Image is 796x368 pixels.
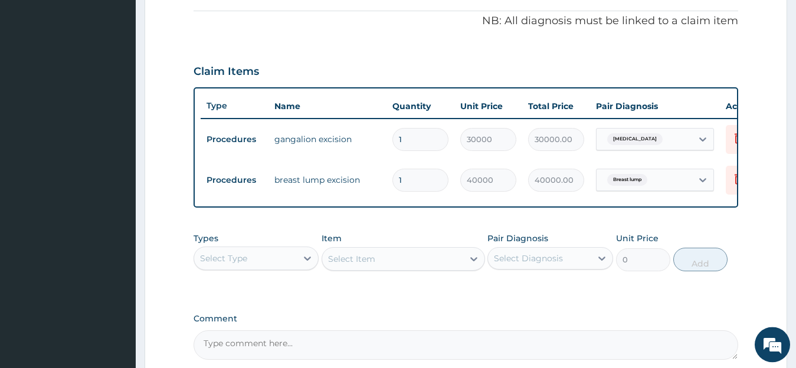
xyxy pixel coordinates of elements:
[194,65,259,78] h3: Claim Items
[616,232,659,244] label: Unit Price
[268,168,386,192] td: breast lump excision
[6,244,225,285] textarea: Type your message and hit 'Enter'
[22,59,48,88] img: d_794563401_company_1708531726252_794563401
[487,232,548,244] label: Pair Diagnosis
[61,66,198,81] div: Chat with us now
[607,133,663,145] span: [MEDICAL_DATA]
[322,232,342,244] label: Item
[720,94,779,118] th: Actions
[268,127,386,151] td: gangalion excision
[201,95,268,117] th: Type
[522,94,590,118] th: Total Price
[68,109,163,228] span: We're online!
[268,94,386,118] th: Name
[673,248,728,271] button: Add
[590,94,720,118] th: Pair Diagnosis
[194,14,739,29] p: NB: All diagnosis must be linked to a claim item
[194,6,222,34] div: Minimize live chat window
[386,94,454,118] th: Quantity
[194,314,739,324] label: Comment
[607,174,647,186] span: Breast lump
[454,94,522,118] th: Unit Price
[200,252,247,264] div: Select Type
[494,252,563,264] div: Select Diagnosis
[201,169,268,191] td: Procedures
[201,129,268,150] td: Procedures
[194,234,218,244] label: Types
